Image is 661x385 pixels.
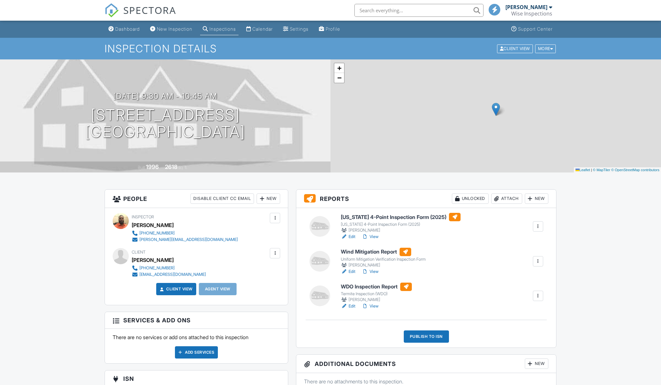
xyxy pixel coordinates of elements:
a: View [362,268,379,275]
a: Inspections [200,23,239,35]
a: Calendar [244,23,275,35]
h6: [US_STATE] 4-Point Inspection Form (2025) [341,213,461,221]
div: Dashboard [115,26,140,32]
div: More [535,44,556,53]
div: [PERSON_NAME] [132,220,174,230]
a: [PHONE_NUMBER] [132,230,238,236]
div: [PERSON_NAME] [132,255,174,265]
a: © OpenStreetMap contributors [611,168,659,172]
a: Dashboard [106,23,142,35]
span: sq. ft. [178,165,188,170]
span: | [591,168,592,172]
div: New [525,193,548,204]
a: View [362,303,379,309]
a: Profile [316,23,343,35]
span: Client [132,250,146,255]
a: [PHONE_NUMBER] [132,265,206,271]
div: Termite Inspection (WDO) [341,291,412,297]
h1: Inspection Details [105,43,556,54]
h6: WDO Inspection Report [341,283,412,291]
span: Built [138,165,145,170]
a: Edit [341,303,355,309]
span: − [337,74,341,82]
h3: Reports [296,190,556,208]
a: SPECTORA [105,9,176,22]
div: [PERSON_NAME] [341,262,426,268]
div: Disable Client CC Email [190,193,254,204]
a: © MapTiler [593,168,610,172]
a: Leaflet [575,168,590,172]
div: Support Center [518,26,553,32]
div: Add Services [175,346,218,359]
h3: Additional Documents [296,355,556,373]
img: The Best Home Inspection Software - Spectora [105,3,119,17]
div: 1996 [146,163,159,170]
span: SPECTORA [123,3,176,17]
div: Settings [290,26,309,32]
a: Zoom out [334,73,344,83]
div: [PHONE_NUMBER] [139,231,175,236]
div: Publish to ISN [404,330,449,343]
div: [US_STATE] 4-Point Inspection Form (2025) [341,222,461,227]
div: Client View [497,44,533,53]
p: There are no attachments to this inspection. [304,378,548,385]
span: Inspector [132,214,154,219]
a: [PERSON_NAME][EMAIL_ADDRESS][DOMAIN_NAME] [132,236,238,243]
div: [EMAIL_ADDRESS][DOMAIN_NAME] [139,272,206,277]
a: Wind Mitigation Report Uniform Mitigation Verification Inspection Form [PERSON_NAME] [341,248,426,268]
a: WDO Inspection Report Termite Inspection (WDO) [PERSON_NAME] [341,283,412,303]
div: Calendar [252,26,273,32]
div: New [257,193,280,204]
div: [PHONE_NUMBER] [139,265,175,271]
span: + [337,64,341,72]
div: Inspections [209,26,236,32]
div: [PERSON_NAME] [341,297,412,303]
div: 2618 [165,163,178,170]
input: Search everything... [354,4,483,17]
div: [PERSON_NAME] [341,227,461,234]
a: Edit [341,268,355,275]
div: Wise Inspections [511,10,552,17]
a: View [362,234,379,240]
div: [PERSON_NAME][EMAIL_ADDRESS][DOMAIN_NAME] [139,237,238,242]
h3: People [105,190,288,208]
div: New Inspection [157,26,192,32]
a: Zoom in [334,63,344,73]
a: Edit [341,234,355,240]
a: Support Center [509,23,555,35]
img: Marker [492,103,500,116]
div: Profile [326,26,340,32]
div: Attach [491,193,522,204]
a: [US_STATE] 4-Point Inspection Form (2025) [US_STATE] 4-Point Inspection Form (2025) [PERSON_NAME] [341,213,461,234]
div: There are no services or add ons attached to this inspection [105,329,288,363]
div: New [525,359,548,369]
h3: [DATE] 9:30 am - 10:45 am [113,92,217,100]
div: Unlocked [452,193,489,204]
a: Settings [280,23,311,35]
a: Client View [496,46,534,51]
a: New Inspection [147,23,195,35]
h3: Services & Add ons [105,312,288,329]
div: [PERSON_NAME] [505,4,547,10]
h6: Wind Mitigation Report [341,248,426,256]
div: Uniform Mitigation Verification Inspection Form [341,257,426,262]
a: [EMAIL_ADDRESS][DOMAIN_NAME] [132,271,206,278]
a: Client View [158,286,193,292]
h1: [STREET_ADDRESS] [GEOGRAPHIC_DATA] [85,107,245,141]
